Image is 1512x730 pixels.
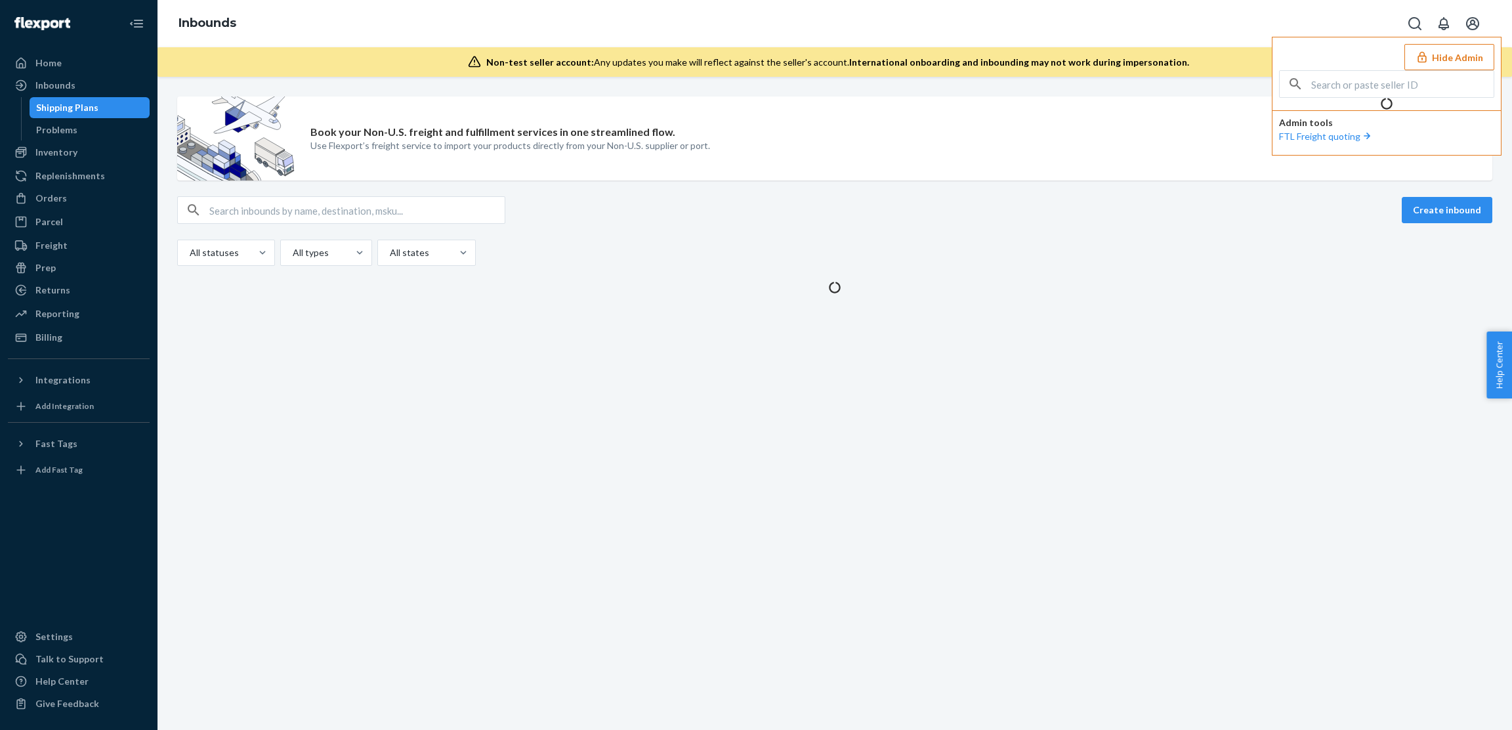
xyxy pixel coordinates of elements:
[1404,44,1494,70] button: Hide Admin
[310,139,710,152] p: Use Flexport’s freight service to import your products directly from your Non-U.S. supplier or port.
[35,215,63,228] div: Parcel
[35,400,94,412] div: Add Integration
[8,280,150,301] a: Returns
[8,235,150,256] a: Freight
[35,331,62,344] div: Billing
[8,626,150,647] a: Settings
[8,142,150,163] a: Inventory
[35,437,77,450] div: Fast Tags
[8,327,150,348] a: Billing
[849,56,1189,68] span: International onboarding and inbounding may not work during impersonation.
[209,197,505,223] input: Search inbounds by name, destination, msku...
[486,56,594,68] span: Non-test seller account:
[178,16,236,30] a: Inbounds
[35,307,79,320] div: Reporting
[35,697,99,710] div: Give Feedback
[35,374,91,387] div: Integrations
[388,246,390,259] input: All states
[8,693,150,714] button: Give Feedback
[168,5,247,43] ol: breadcrumbs
[35,464,83,475] div: Add Fast Tag
[1311,71,1494,97] input: Search or paste seller ID
[36,101,98,114] div: Shipping Plans
[1279,116,1494,129] p: Admin tools
[35,261,56,274] div: Prep
[35,169,105,182] div: Replenishments
[35,653,104,666] div: Talk to Support
[8,53,150,74] a: Home
[30,119,150,140] a: Problems
[291,246,293,259] input: All types
[1279,131,1374,142] a: FTL Freight quoting
[8,188,150,209] a: Orders
[35,675,89,688] div: Help Center
[188,246,190,259] input: All statuses
[35,284,70,297] div: Returns
[123,11,150,37] button: Close Navigation
[8,75,150,96] a: Inbounds
[1431,11,1457,37] button: Open notifications
[8,460,150,481] a: Add Fast Tag
[35,630,73,643] div: Settings
[486,56,1189,69] div: Any updates you make will reflect against the seller's account.
[8,165,150,186] a: Replenishments
[36,123,77,137] div: Problems
[8,649,150,670] a: Talk to Support
[8,257,150,278] a: Prep
[1486,332,1512,398] button: Help Center
[8,433,150,454] button: Fast Tags
[1402,11,1428,37] button: Open Search Box
[35,146,77,159] div: Inventory
[8,370,150,391] button: Integrations
[35,79,75,92] div: Inbounds
[8,211,150,232] a: Parcel
[35,239,68,252] div: Freight
[35,56,62,70] div: Home
[35,192,67,205] div: Orders
[30,97,150,118] a: Shipping Plans
[8,396,150,417] a: Add Integration
[1459,11,1486,37] button: Open account menu
[14,17,70,30] img: Flexport logo
[8,303,150,324] a: Reporting
[8,671,150,692] a: Help Center
[310,125,675,140] p: Book your Non-U.S. freight and fulfillment services in one streamlined flow.
[1402,197,1492,223] button: Create inbound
